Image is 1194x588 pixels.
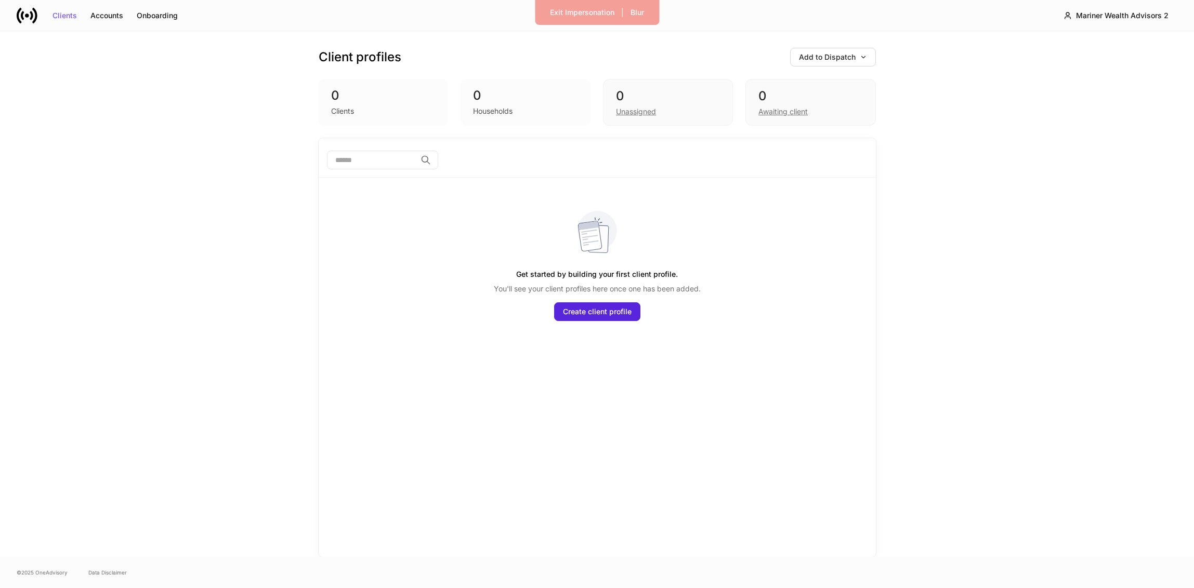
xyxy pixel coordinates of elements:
[473,106,513,116] div: Households
[790,48,876,66] button: Add to Dispatch
[631,9,644,16] div: Blur
[799,54,867,61] div: Add to Dispatch
[84,7,130,24] button: Accounts
[543,4,621,21] button: Exit Impersonation
[745,79,875,126] div: 0Awaiting client
[130,7,185,24] button: Onboarding
[494,284,701,294] p: You'll see your client profiles here once one has been added.
[137,12,178,19] div: Onboarding
[331,87,436,104] div: 0
[53,12,77,19] div: Clients
[88,568,127,577] a: Data Disclaimer
[603,79,733,126] div: 0Unassigned
[331,106,354,116] div: Clients
[563,308,632,315] div: Create client profile
[1076,12,1169,19] div: Mariner Wealth Advisors 2
[624,4,651,21] button: Blur
[516,265,678,284] h5: Get started by building your first client profile.
[616,106,656,117] div: Unassigned
[554,302,640,321] button: Create client profile
[90,12,123,19] div: Accounts
[319,49,401,65] h3: Client profiles
[473,87,578,104] div: 0
[46,7,84,24] button: Clients
[550,9,614,16] div: Exit Impersonation
[758,88,862,104] div: 0
[758,106,808,117] div: Awaiting client
[1055,6,1177,25] button: Mariner Wealth Advisors 2
[616,88,720,104] div: 0
[17,568,68,577] span: © 2025 OneAdvisory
